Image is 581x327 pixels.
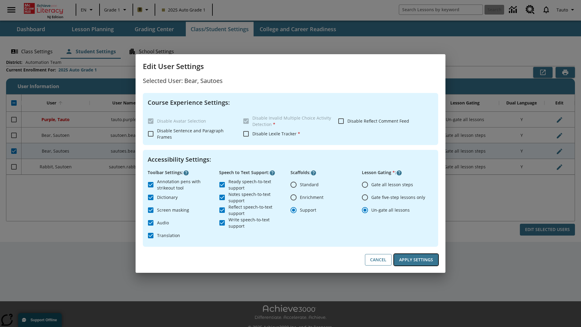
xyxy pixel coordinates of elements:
[157,178,214,191] span: Annotation pens with strikeout tool
[144,115,238,127] label: These settings are specific to individual classes. To see these settings or make changes, please ...
[148,155,433,164] h4: Accessibility Settings :
[396,170,402,176] button: Click here to know more about
[310,170,317,176] button: Click here to know more about
[371,207,410,213] span: Un-gate all lessons
[157,220,169,226] span: Audio
[157,118,206,124] span: Disable Avatar Selection
[252,115,331,127] span: Disable Invalid Multiple Choice Activity Detection
[157,207,189,213] span: Screen masking
[157,128,224,140] span: Disable Sentence and Paragraph Frames
[148,98,433,107] h4: Course Experience Settings :
[269,170,275,176] button: Click here to know more about
[365,254,392,266] button: Cancel
[148,169,219,176] p: Toolbar Settings :
[228,191,286,204] span: Notes speech-to-text support
[300,194,323,200] span: Enrichment
[252,131,300,137] span: Disable Lexile Tracker
[347,118,409,124] span: Disable Reflect Comment Feed
[183,170,189,176] button: Click here to know more about
[362,169,433,176] p: Lesson Gating :
[157,194,178,200] span: Dictionary
[143,61,438,71] h3: Edit User Settings
[394,254,438,266] button: Apply Settings
[371,181,413,188] span: Gate all lesson steps
[143,76,438,86] p: Selected User: Bear, Sautoes
[240,115,333,127] label: These settings are specific to individual classes. To see these settings or make changes, please ...
[300,207,316,213] span: Support
[371,194,425,200] span: Gate five-step lessons only
[228,178,286,191] span: Ready speech-to-text support
[219,169,290,176] p: Speech to Text Support :
[228,204,286,216] span: Reflect speech-to-text support
[157,232,180,239] span: Translation
[228,216,286,229] span: Write speech-to-text support
[300,181,319,188] span: Standard
[290,169,362,176] p: Scaffolds :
